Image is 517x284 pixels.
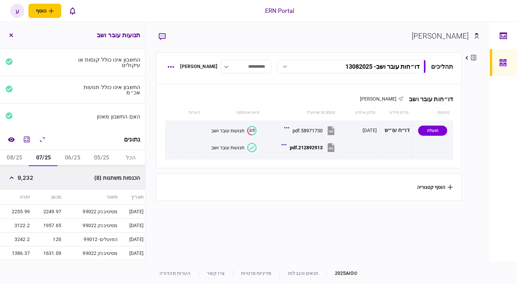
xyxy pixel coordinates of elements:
[265,6,294,15] div: ERN Portal
[346,63,420,70] div: דו״חות עובר ושב - 13082025
[31,190,63,205] th: סכום
[431,62,453,71] div: תהליכים
[63,233,120,246] td: הפועלים- 99012
[249,128,255,133] text: 2/3
[10,4,24,18] button: ע
[76,57,141,68] div: החשבון אינו כולל קנסות או עיקולים
[63,219,120,233] td: מסיטיבנק 99022
[120,260,145,274] td: [DATE]
[417,184,453,190] button: הוסף קטגוריה
[363,127,377,134] div: [DATE]
[382,123,410,138] div: דו״ח עו״ש
[277,60,426,73] button: דו״חות עובר ושב- 13082025
[412,30,469,42] div: [PERSON_NAME]
[263,105,339,121] th: מסמכים שהועלו
[180,63,218,70] div: [PERSON_NAME]
[31,205,63,219] td: 2249.97
[97,32,140,38] h3: תנועות עובר ושב
[241,270,272,276] a: מדיניות פרטיות
[360,96,397,102] span: [PERSON_NAME]
[211,128,244,133] div: תנועות עובר ושב
[116,150,145,166] button: הכל
[288,270,318,276] a: תנאים והגבלות
[418,126,447,136] div: הועלה
[211,126,257,135] button: 2/3תנועות עובר ושב
[211,143,257,152] button: תנועות עובר ושב
[31,246,63,260] td: 1631.09
[63,190,120,205] th: תיאור
[204,105,263,121] th: סיווג אוטומטי
[63,246,120,260] td: מסיטיבנק 99022
[29,150,58,166] button: 07/25
[207,270,225,276] a: צרו קשר
[63,260,120,274] td: בנק 99011
[120,246,145,260] td: [DATE]
[120,190,145,205] th: תאריך
[184,105,204,121] th: הערות
[339,105,379,121] th: עדכון אחרון
[36,133,48,146] button: הרחב\כווץ הכל
[5,133,17,146] a: השוואה למסמך
[120,205,145,219] td: [DATE]
[76,84,141,95] div: החשבון אינו כולל תנועות אכ״מ
[21,133,33,146] button: מחשבון
[28,4,61,18] button: פתח תפריט להוספת לקוח
[412,105,453,121] th: סטטוס
[31,260,63,274] td: 227.5
[76,114,141,119] div: האם החשבון מאוזן
[124,136,140,143] div: נתונים
[326,270,358,277] div: © 2025 AIO
[290,145,323,150] div: 212892913.pdf
[94,174,140,182] span: הכנסות משתנות (8)
[18,174,33,182] span: 9,232
[293,128,323,133] div: 58971730.pdf
[65,4,80,18] button: פתח רשימת התראות
[159,270,191,276] a: הערות מהדורה
[120,219,145,233] td: [DATE]
[87,150,116,166] button: 05/25
[58,150,87,166] button: 06/25
[380,105,412,121] th: פריט מידע
[286,123,336,138] button: 58971730.pdf
[404,95,453,103] div: דו״חות עובר ושב
[120,233,145,246] td: [DATE]
[63,205,120,219] td: מסיטיבנק 99022
[31,233,63,246] td: 120
[283,140,336,155] button: 212892913.pdf
[31,219,63,233] td: 1957.65
[211,145,244,150] div: תנועות עובר ושב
